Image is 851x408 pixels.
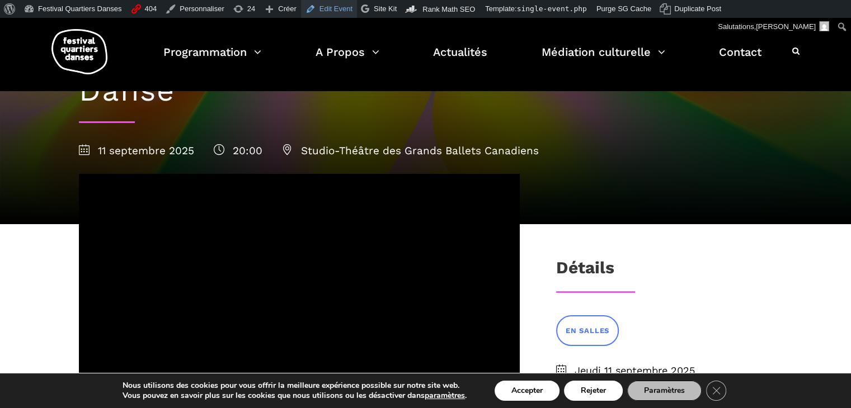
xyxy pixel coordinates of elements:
[542,42,665,75] a: Médiation culturelle
[564,381,623,401] button: Rejeter
[495,381,560,401] button: Accepter
[756,22,816,31] span: [PERSON_NAME]
[517,4,587,13] span: single-event.php
[556,315,619,346] a: EN SALLES
[316,42,379,75] a: A Propos
[374,4,397,13] span: Site Kit
[51,29,107,74] img: logo-fqd-med
[566,325,609,337] span: EN SALLES
[422,5,475,13] span: Rank Math SEO
[719,42,761,75] a: Contact
[627,381,702,401] button: Paramètres
[706,381,726,401] button: Close GDPR Cookie Banner
[575,363,773,379] span: Jeudi 11 septembre 2025
[282,144,539,157] span: Studio-Théâtre des Grands Ballets Canadiens
[714,18,834,36] a: Salutations,
[433,42,487,75] a: Actualités
[425,391,465,401] button: paramètres
[163,42,261,75] a: Programmation
[214,144,262,157] span: 20:00
[123,381,467,391] p: Nous utilisons des cookies pour vous offrir la meilleure expérience possible sur notre site web.
[79,144,194,157] span: 11 septembre 2025
[123,391,467,401] p: Vous pouvez en savoir plus sur les cookies que nous utilisons ou les désactiver dans .
[556,258,614,286] h3: Détails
